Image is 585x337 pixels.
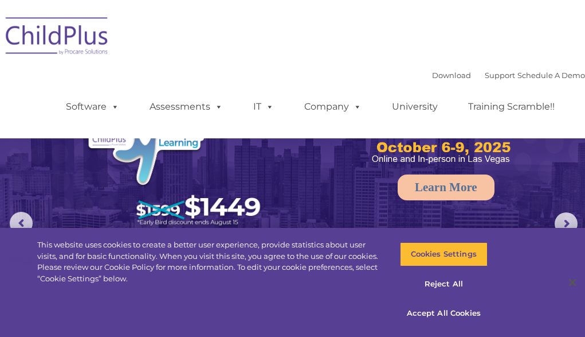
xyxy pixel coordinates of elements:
[457,95,566,118] a: Training Scramble!!
[432,71,471,80] a: Download
[398,175,494,200] a: Learn More
[380,95,449,118] a: University
[138,95,234,118] a: Assessments
[400,301,488,326] button: Accept All Cookies
[432,71,585,80] font: |
[37,239,382,284] div: This website uses cookies to create a better user experience, provide statistics about user visit...
[400,272,488,296] button: Reject All
[293,95,373,118] a: Company
[560,270,585,295] button: Close
[485,71,515,80] a: Support
[517,71,585,80] a: Schedule A Demo
[400,242,488,266] button: Cookies Settings
[54,95,131,118] a: Software
[242,95,285,118] a: IT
